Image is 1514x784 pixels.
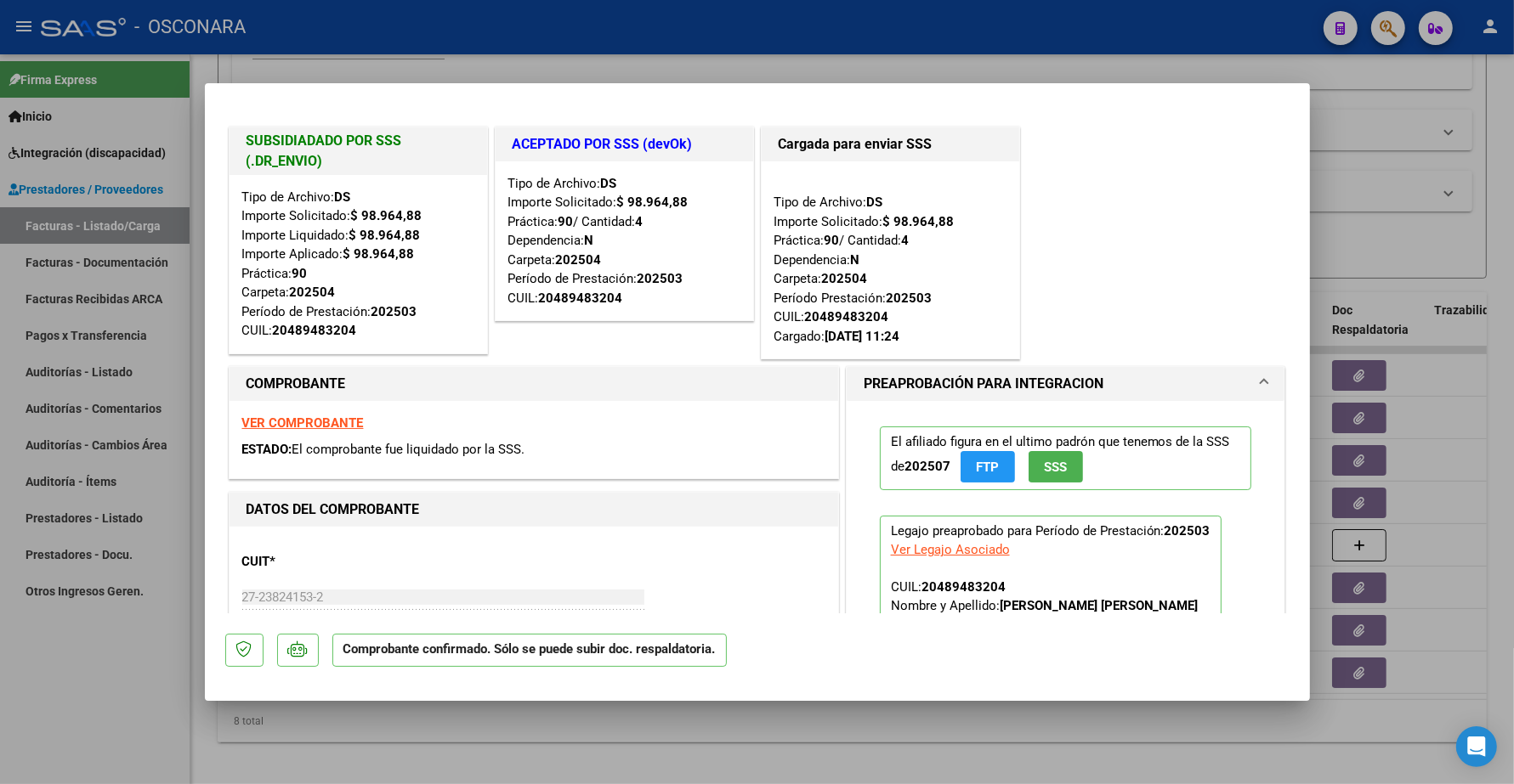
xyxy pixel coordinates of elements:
[891,540,1010,559] div: Ver Legajo Asociado
[559,214,574,229] strong: 90
[1029,451,1083,482] button: SSS
[242,552,417,572] p: CUIT
[864,374,1103,394] h1: PREAPROBACIÓN PARA INTEGRACION
[292,266,308,281] strong: 90
[273,321,357,341] div: 20489483204
[867,195,883,210] strong: DS
[847,401,1285,718] div: PREAPROBACIÓN PARA INTEGRACION
[902,233,910,248] strong: 4
[1165,523,1211,539] strong: 202503
[636,214,644,229] strong: 4
[779,134,1002,155] h1: Cargada para enviar SSS
[343,246,415,262] strong: $ 98.964,88
[349,228,421,243] strong: $ 98.964,88
[247,375,346,392] strong: COMPROBANTE
[851,252,860,268] strong: N
[891,579,1199,669] span: CUIL: Nombre y Apellido: Período Desde: Período Hasta: Admite Dependencia:
[825,233,840,248] strong: 90
[539,289,623,308] div: 20489483204
[904,459,950,474] strong: 202507
[1456,726,1497,767] div: Open Intercom Messenger
[242,188,474,341] div: Tipo de Archivo: Importe Solicitado: Importe Liquidado: Importe Aplicado: Práctica: Carpeta: Perí...
[822,271,868,286] strong: 202504
[921,578,1006,596] div: 20489483204
[847,367,1285,401] mat-expansion-panel-header: PREAPROBACIÓN PARA INTEGRACION
[290,285,336,300] strong: 202504
[601,176,617,191] strong: DS
[887,290,933,306] strong: 202503
[880,426,1252,490] p: El afiliado figura en el ultimo padrón que tenemos de la SSS de
[585,233,594,248] strong: N
[556,252,602,268] strong: 202504
[883,214,955,229] strong: $ 98.964,88
[242,415,364,431] a: VER COMPROBANTE
[371,304,417,319] strong: 202503
[825,329,900,344] strong: [DATE] 11:24
[617,195,689,210] strong: $ 98.964,88
[961,451,1015,482] button: FTP
[247,131,470,172] h1: SUBSIDIADADO POR SSS (.DR_ENVIO)
[292,442,525,457] span: El comprobante fue liquidado por la SSS.
[508,174,740,308] div: Tipo de Archivo: Importe Solicitado: Práctica: / Cantidad: Dependencia: Carpeta: Período de Prest...
[247,501,420,517] strong: DATOS DEL COMPROBANTE
[976,460,999,475] span: FTP
[351,208,422,223] strong: $ 98.964,88
[774,174,1006,347] div: Tipo de Archivo: Importe Solicitado: Práctica: / Cantidad: Dependencia: Carpeta: Período Prestaci...
[1000,598,1199,613] strong: [PERSON_NAME] [PERSON_NAME]
[880,516,1222,679] p: Legajo preaprobado para Período de Prestación:
[242,442,292,457] span: ESTADO:
[1044,460,1067,475] span: SSS
[335,189,351,205] strong: DS
[805,307,889,327] div: 20489483204
[332,634,727,667] p: Comprobante confirmado. Sólo se puede subir doc. respaldatoria.
[638,271,683,286] strong: 202503
[513,134,736,155] h1: ACEPTADO POR SSS (devOk)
